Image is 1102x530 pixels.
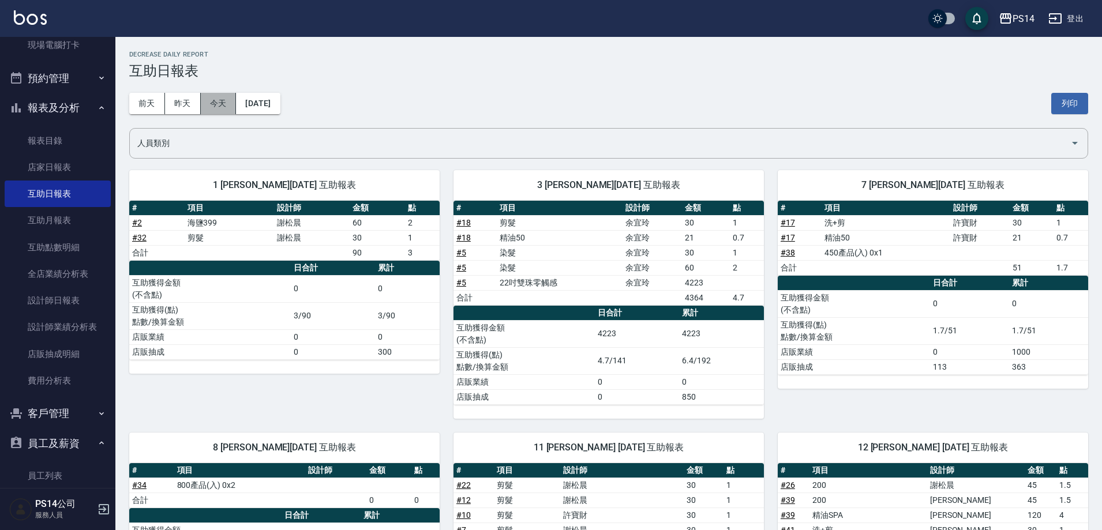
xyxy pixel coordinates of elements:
td: 謝松晨 [274,215,350,230]
a: #32 [132,233,147,242]
button: 前天 [129,93,165,114]
table: a dense table [778,201,1088,276]
td: 0 [595,389,680,404]
button: 列印 [1051,93,1088,114]
td: 0 [291,329,375,344]
td: 4364 [682,290,730,305]
div: PS14 [1013,12,1034,26]
th: 設計師 [950,201,1010,216]
td: 1.7/51 [1009,317,1088,344]
td: 1 [724,508,764,523]
img: Logo [14,10,47,25]
a: 費用分析表 [5,367,111,394]
button: 客戶管理 [5,399,111,428]
td: 互助獲得金額 (不含點) [453,320,595,347]
td: 店販業績 [129,329,291,344]
th: 日合計 [282,508,361,523]
td: 45 [1025,493,1056,508]
td: 30 [682,245,730,260]
td: 21 [682,230,730,245]
table: a dense table [129,261,440,360]
td: 30 [684,478,724,493]
table: a dense table [778,276,1088,375]
td: 合計 [129,245,185,260]
input: 人員名稱 [134,133,1066,153]
td: 4223 [679,320,764,347]
td: 合計 [129,493,174,508]
a: 互助日報表 [5,181,111,207]
td: 許寶財 [560,508,684,523]
td: 45 [1025,478,1056,493]
td: 1 [730,215,764,230]
h5: PS14公司 [35,498,94,510]
td: 合計 [453,290,497,305]
th: 點 [405,201,440,216]
th: 累計 [375,261,440,276]
td: 精油SPA [809,508,927,523]
th: 點 [730,201,764,216]
td: 1 [1054,215,1088,230]
td: 0 [366,493,411,508]
button: 員工及薪資 [5,428,111,458]
td: 許寶財 [950,215,1010,230]
th: 日合計 [595,306,680,321]
span: 7 [PERSON_NAME][DATE] 互助報表 [792,179,1074,191]
td: 互助獲得金額 (不含點) [778,290,930,317]
td: 60 [350,215,405,230]
td: 0 [930,290,1009,317]
td: 0 [411,493,440,508]
a: #39 [781,510,795,520]
a: #5 [456,248,466,257]
th: 金額 [684,463,724,478]
td: [PERSON_NAME] [927,493,1025,508]
table: a dense table [453,201,764,306]
a: #26 [781,480,795,490]
span: 12 [PERSON_NAME] [DATE] 互助報表 [792,442,1074,453]
button: PS14 [994,7,1039,31]
td: 互助獲得(點) 點數/換算金額 [453,347,595,374]
td: 1 [405,230,440,245]
a: #2 [132,218,142,227]
td: 3/90 [375,302,440,329]
th: # [778,463,809,478]
th: 設計師 [623,201,682,216]
h3: 互助日報表 [129,63,1088,79]
td: 剪髮 [494,508,560,523]
a: 店販抽成明細 [5,341,111,367]
td: 0 [595,374,680,389]
span: 11 [PERSON_NAME] [DATE] 互助報表 [467,442,750,453]
th: 點 [1054,201,1088,216]
td: 3 [405,245,440,260]
button: [DATE] [236,93,280,114]
td: 2 [730,260,764,275]
td: 3/90 [291,302,375,329]
th: 項目 [174,463,306,478]
th: 設計師 [927,463,1025,478]
td: 海鹽399 [185,215,275,230]
td: 30 [350,230,405,245]
td: 1.5 [1056,493,1088,508]
td: 謝松晨 [560,478,684,493]
th: 項目 [497,201,623,216]
a: #17 [781,218,795,227]
td: 60 [682,260,730,275]
td: 1 [724,493,764,508]
button: 今天 [201,93,237,114]
a: 現場電腦打卡 [5,32,111,58]
a: #38 [781,248,795,257]
td: 21 [1010,230,1054,245]
button: 昨天 [165,93,201,114]
td: 余宜玲 [623,260,682,275]
td: 0 [930,344,1009,359]
a: #5 [456,263,466,272]
a: #17 [781,233,795,242]
td: 店販抽成 [453,389,595,404]
th: 設計師 [560,463,684,478]
td: 113 [930,359,1009,374]
td: 0 [1009,290,1088,317]
td: 22吋雙珠零觸感 [497,275,623,290]
td: 剪髮 [185,230,275,245]
td: 店販業績 [453,374,595,389]
td: 30 [1010,215,1054,230]
td: 0.7 [1054,230,1088,245]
